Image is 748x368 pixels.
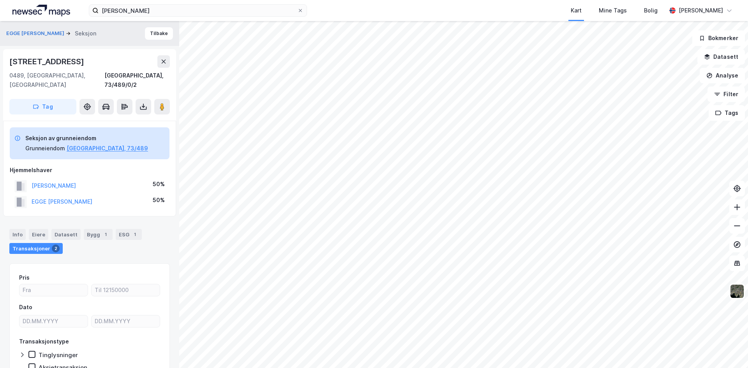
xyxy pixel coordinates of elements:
[99,5,297,16] input: Søk på adresse, matrikkel, gårdeiere, leietakere eller personer
[707,86,745,102] button: Filter
[19,284,88,296] input: Fra
[84,229,113,240] div: Bygg
[730,284,744,299] img: 9k=
[6,30,66,37] button: EGGE [PERSON_NAME]
[153,195,165,205] div: 50%
[145,27,173,40] button: Tilbake
[153,180,165,189] div: 50%
[19,337,69,346] div: Transaksjonstype
[679,6,723,15] div: [PERSON_NAME]
[9,55,86,68] div: [STREET_ADDRESS]
[39,351,78,359] div: Tinglysninger
[599,6,627,15] div: Mine Tags
[131,231,139,238] div: 1
[700,68,745,83] button: Analyse
[19,315,88,327] input: DD.MM.YYYY
[709,331,748,368] iframe: Chat Widget
[75,29,96,38] div: Seksjon
[692,30,745,46] button: Bokmerker
[51,229,81,240] div: Datasett
[92,315,160,327] input: DD.MM.YYYY
[9,71,104,90] div: 0489, [GEOGRAPHIC_DATA], [GEOGRAPHIC_DATA]
[19,303,32,312] div: Dato
[9,243,63,254] div: Transaksjoner
[52,245,60,252] div: 2
[9,99,76,114] button: Tag
[25,144,65,153] div: Grunneiendom
[9,229,26,240] div: Info
[104,71,170,90] div: [GEOGRAPHIC_DATA], 73/489/0/2
[102,231,109,238] div: 1
[19,273,30,282] div: Pris
[571,6,582,15] div: Kart
[644,6,658,15] div: Bolig
[92,284,160,296] input: Til 12150000
[12,5,70,16] img: logo.a4113a55bc3d86da70a041830d287a7e.svg
[67,144,148,153] button: [GEOGRAPHIC_DATA], 73/489
[10,166,169,175] div: Hjemmelshaver
[709,105,745,121] button: Tags
[116,229,142,240] div: ESG
[25,134,148,143] div: Seksjon av grunneiendom
[697,49,745,65] button: Datasett
[29,229,48,240] div: Eiere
